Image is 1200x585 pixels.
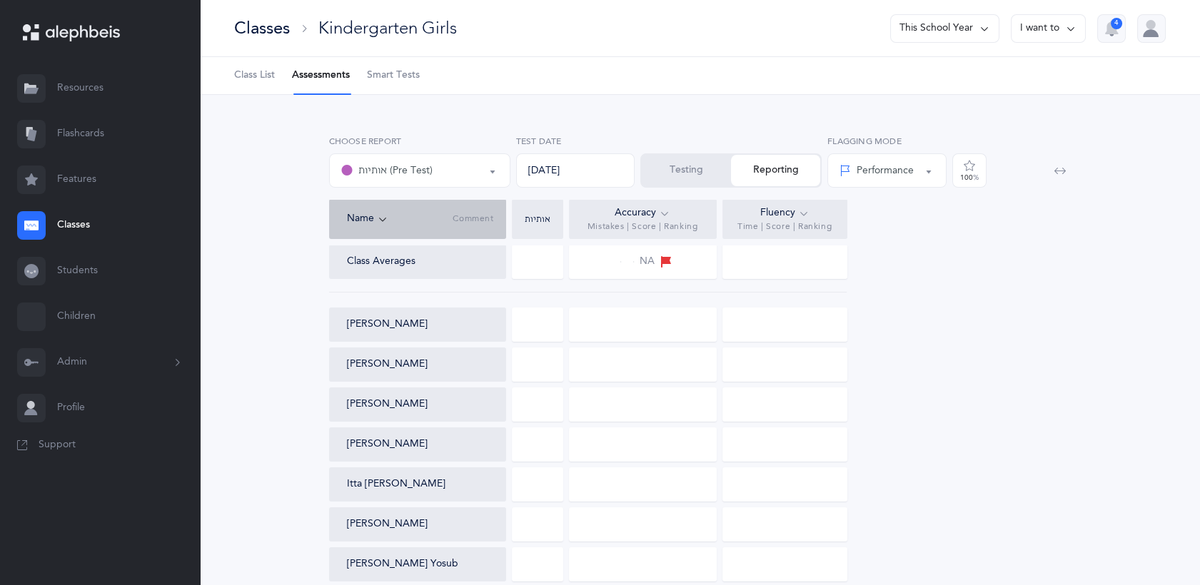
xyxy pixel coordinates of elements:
[367,68,420,83] span: Smart Tests
[516,135,635,148] label: Test Date
[347,317,428,332] button: [PERSON_NAME]
[347,517,428,531] button: [PERSON_NAME]
[347,357,428,372] button: [PERSON_NAME]
[1111,18,1122,29] div: 4
[341,162,433,179] div: אותיות (Pre Test)
[960,174,979,181] div: 100
[1097,14,1126,43] button: 4
[973,173,979,182] span: %
[347,397,428,412] button: [PERSON_NAME]
[640,255,655,269] span: NA
[827,135,947,148] label: Flagging Mode
[516,153,635,188] div: [DATE]
[760,205,810,221] div: Fluency
[588,221,698,233] span: Mistakes | Score | Ranking
[840,163,914,178] div: Performance
[234,16,290,40] div: Classes
[890,14,999,43] button: This School Year
[347,557,458,571] button: [PERSON_NAME] Yosub
[234,68,275,83] span: Class List
[347,477,445,492] button: Itta [PERSON_NAME]
[615,205,670,221] div: Accuracy
[329,135,510,148] label: Choose report
[347,255,415,269] div: Class Averages
[737,221,832,233] span: Time | Score | Ranking
[1011,14,1086,43] button: I want to
[642,155,731,186] button: Testing
[515,215,560,223] div: אותיות
[39,438,76,452] span: Support
[827,153,947,188] button: Performance
[347,211,453,227] div: Name
[329,153,510,188] button: אותיות (Pre Test)
[453,213,493,225] span: Comment
[1129,514,1183,568] iframe: Drift Widget Chat Controller
[318,16,457,40] div: Kindergarten Girls
[952,153,987,188] button: 100%
[347,437,428,452] button: [PERSON_NAME]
